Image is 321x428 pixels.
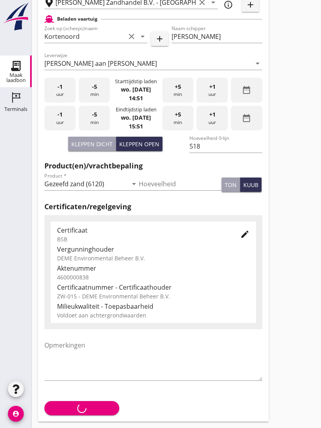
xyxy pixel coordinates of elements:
button: kuub [240,178,262,192]
div: 4600000838 [57,273,250,281]
i: account_circle [8,406,24,422]
strong: 15:51 [129,122,143,130]
div: uur [44,106,76,131]
div: uur [197,106,228,131]
div: Voldoet aan achtergrondwaarden [57,311,250,319]
div: kuub [243,181,258,189]
i: arrow_drop_down [129,179,139,189]
div: ton [225,181,237,189]
div: uur [44,78,76,103]
div: Kleppen dicht [71,140,113,148]
span: -5 [92,82,97,91]
div: min [162,78,194,103]
input: Product * [44,178,128,190]
input: Hoeveelheid [139,178,222,190]
div: Certificaatnummer - Certificaathouder [57,283,250,292]
span: +1 [209,82,216,91]
div: Starttijdstip laden [115,78,157,85]
div: min [79,78,110,103]
div: uur [197,78,228,103]
h2: Certificaten/regelgeving [44,201,262,212]
img: logo-small.a267ee39.svg [2,2,30,31]
strong: 14:51 [129,94,143,102]
div: min [79,106,110,131]
i: date_range [242,113,251,123]
div: DEME Environmental Beheer B.V. [57,254,250,262]
div: ZW-015 - DEME Environmental Beheer B.V. [57,292,250,300]
input: Naam schipper [172,30,262,43]
span: +5 [175,82,181,91]
input: Hoeveelheid 0-lijn [189,140,262,153]
button: ton [222,178,240,192]
span: +5 [175,110,181,119]
div: Milieukwaliteit - Toepasbaarheid [57,302,250,311]
span: -1 [57,82,63,91]
textarea: Opmerkingen [44,339,262,380]
strong: wo. [DATE] [121,86,151,93]
i: clear [127,32,136,41]
span: +1 [209,110,216,119]
div: Aktenummer [57,264,250,273]
input: Zoek op (scheeps)naam [44,30,125,43]
i: arrow_drop_down [138,32,147,41]
i: date_range [242,85,251,95]
div: Eindtijdstip laden [116,106,157,113]
strong: wo. [DATE] [121,114,151,121]
div: Vergunninghouder [57,245,250,254]
button: Kleppen open [116,137,162,151]
div: [PERSON_NAME] aan [PERSON_NAME] [44,60,157,67]
span: -5 [92,110,97,119]
i: edit [240,229,250,239]
span: -1 [57,110,63,119]
i: arrow_drop_down [253,59,262,68]
div: Kleppen open [119,140,159,148]
button: Kleppen dicht [68,137,116,151]
div: Terminals [4,107,27,112]
i: add [155,34,164,44]
h2: Product(en)/vrachtbepaling [44,160,262,171]
div: min [162,106,194,131]
div: BSB [57,235,227,243]
h2: Beladen vaartuig [57,15,97,23]
div: Certificaat [57,225,227,235]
